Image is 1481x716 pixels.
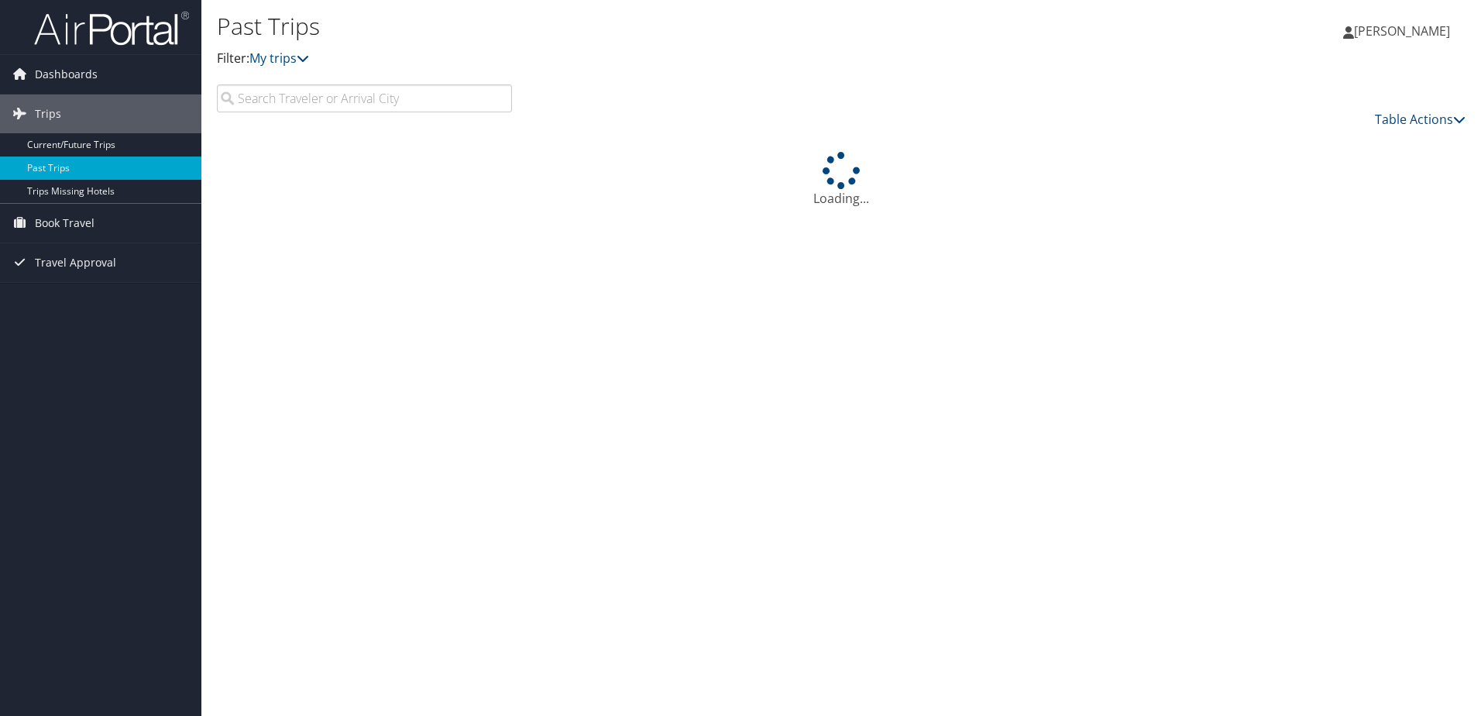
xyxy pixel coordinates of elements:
a: [PERSON_NAME] [1343,8,1466,54]
h1: Past Trips [217,10,1050,43]
span: Book Travel [35,204,94,243]
p: Filter: [217,49,1050,69]
span: Travel Approval [35,243,116,282]
input: Search Traveler or Arrival City [217,84,512,112]
span: Dashboards [35,55,98,94]
div: Loading... [217,152,1466,208]
span: [PERSON_NAME] [1354,22,1450,40]
img: airportal-logo.png [34,10,189,46]
a: Table Actions [1375,111,1466,128]
span: Trips [35,95,61,133]
a: My trips [249,50,309,67]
